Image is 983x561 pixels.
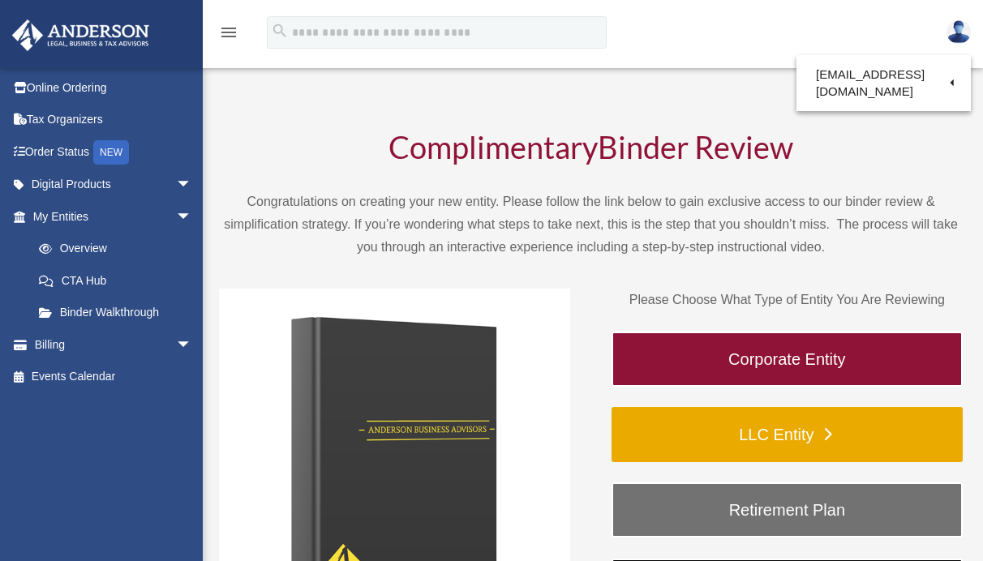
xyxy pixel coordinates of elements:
[11,169,217,201] a: Digital Productsarrow_drop_down
[612,407,963,462] a: LLC Entity
[11,361,217,393] a: Events Calendar
[219,191,963,259] p: Congratulations on creating your new entity. Please follow the link below to gain exclusive acces...
[388,128,598,165] span: Complimentary
[11,328,217,361] a: Billingarrow_drop_down
[176,169,208,202] span: arrow_drop_down
[23,264,217,297] a: CTA Hub
[612,332,963,387] a: Corporate Entity
[11,71,217,104] a: Online Ordering
[23,233,217,265] a: Overview
[271,22,289,40] i: search
[219,28,238,42] a: menu
[93,140,129,165] div: NEW
[11,135,217,169] a: Order StatusNEW
[612,289,963,311] p: Please Choose What Type of Entity You Are Reviewing
[219,23,238,42] i: menu
[947,20,971,44] img: User Pic
[176,200,208,233] span: arrow_drop_down
[11,200,217,233] a: My Entitiesarrow_drop_down
[176,328,208,362] span: arrow_drop_down
[612,482,963,537] a: Retirement Plan
[23,297,208,329] a: Binder Walkthrough
[7,19,154,51] img: Anderson Advisors Platinum Portal
[11,104,217,136] a: Tax Organizers
[796,59,971,107] a: [EMAIL_ADDRESS][DOMAIN_NAME]
[598,128,793,165] span: Binder Review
